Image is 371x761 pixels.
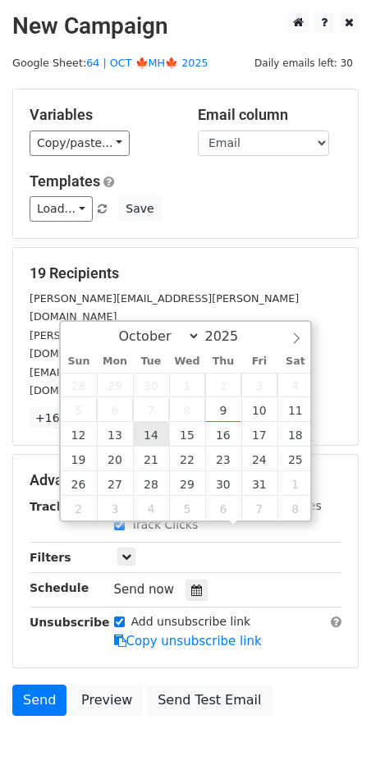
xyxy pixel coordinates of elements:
[61,373,97,397] span: September 28, 2025
[205,397,241,422] span: October 9, 2025
[133,422,169,447] span: October 14, 2025
[61,397,97,422] span: October 5, 2025
[30,581,89,594] strong: Schedule
[30,616,110,629] strong: Unsubscribe
[277,422,314,447] span: October 18, 2025
[114,582,175,597] span: Send now
[205,447,241,471] span: October 23, 2025
[86,57,208,69] a: 64 | OCT 🍁MH🍁 2025
[30,264,341,282] h5: 19 Recipients
[12,685,66,716] a: Send
[169,373,205,397] span: October 1, 2025
[277,356,314,367] span: Sat
[205,471,241,496] span: October 30, 2025
[169,447,205,471] span: October 22, 2025
[249,54,359,72] span: Daily emails left: 30
[277,471,314,496] span: November 1, 2025
[257,497,321,515] label: UTM Codes
[205,422,241,447] span: October 16, 2025
[30,329,299,360] small: [PERSON_NAME][EMAIL_ADDRESS][PERSON_NAME][DOMAIN_NAME]
[30,366,299,397] small: [EMAIL_ADDRESS][PERSON_NAME][PERSON_NAME][DOMAIN_NAME]
[30,408,98,429] a: +16 more
[30,106,173,124] h5: Variables
[147,685,272,716] a: Send Test Email
[61,356,97,367] span: Sun
[169,356,205,367] span: Wed
[205,356,241,367] span: Thu
[200,328,259,344] input: Year
[97,496,133,520] span: November 3, 2025
[97,397,133,422] span: October 6, 2025
[97,422,133,447] span: October 13, 2025
[241,471,277,496] span: October 31, 2025
[61,447,97,471] span: October 19, 2025
[169,471,205,496] span: October 29, 2025
[131,516,199,534] label: Track Clicks
[169,422,205,447] span: October 15, 2025
[114,634,262,649] a: Copy unsubscribe link
[241,447,277,471] span: October 24, 2025
[12,12,359,40] h2: New Campaign
[133,356,169,367] span: Tue
[30,172,100,190] a: Templates
[30,471,341,489] h5: Advanced
[198,106,341,124] h5: Email column
[241,397,277,422] span: October 10, 2025
[12,57,208,69] small: Google Sheet:
[133,373,169,397] span: September 30, 2025
[241,422,277,447] span: October 17, 2025
[131,613,251,630] label: Add unsubscribe link
[97,471,133,496] span: October 27, 2025
[30,500,85,513] strong: Tracking
[241,496,277,520] span: November 7, 2025
[169,397,205,422] span: October 8, 2025
[277,373,314,397] span: October 4, 2025
[249,57,359,69] a: Daily emails left: 30
[97,373,133,397] span: September 29, 2025
[30,551,71,564] strong: Filters
[205,373,241,397] span: October 2, 2025
[277,496,314,520] span: November 8, 2025
[30,292,299,323] small: [PERSON_NAME][EMAIL_ADDRESS][PERSON_NAME][DOMAIN_NAME]
[241,356,277,367] span: Fri
[277,447,314,471] span: October 25, 2025
[289,682,371,761] iframe: Chat Widget
[71,685,143,716] a: Preview
[97,447,133,471] span: October 20, 2025
[133,447,169,471] span: October 21, 2025
[118,196,161,222] button: Save
[241,373,277,397] span: October 3, 2025
[133,496,169,520] span: November 4, 2025
[61,471,97,496] span: October 26, 2025
[61,496,97,520] span: November 2, 2025
[97,356,133,367] span: Mon
[169,496,205,520] span: November 5, 2025
[277,397,314,422] span: October 11, 2025
[133,471,169,496] span: October 28, 2025
[30,131,130,156] a: Copy/paste...
[205,496,241,520] span: November 6, 2025
[61,422,97,447] span: October 12, 2025
[133,397,169,422] span: October 7, 2025
[30,196,93,222] a: Load...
